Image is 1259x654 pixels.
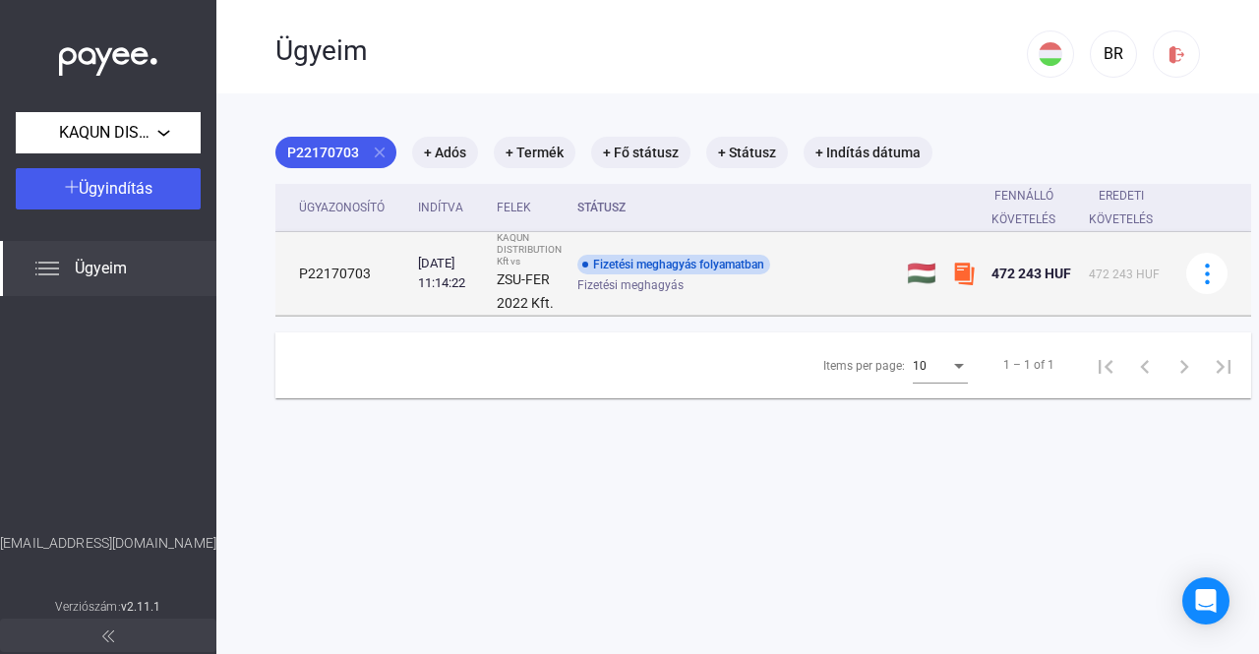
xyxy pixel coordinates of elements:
[299,196,385,219] div: Ügyazonosító
[1125,345,1165,385] button: Previous page
[121,600,161,614] strong: v2.11.1
[804,137,932,168] mat-chip: + Indítás dátuma
[35,257,59,280] img: list.svg
[299,196,402,219] div: Ügyazonosító
[991,184,1055,231] div: Fennálló követelés
[1089,184,1153,231] div: Eredeti követelés
[497,232,562,268] div: KAQUN DISTRIBUTION Kft vs
[65,180,79,194] img: plus-white.svg
[1003,353,1054,377] div: 1 – 1 of 1
[991,184,1073,231] div: Fennálló követelés
[706,137,788,168] mat-chip: + Státusz
[1086,345,1125,385] button: First page
[577,255,770,274] div: Fizetési meghagyás folyamatban
[1186,253,1228,294] button: more-blue
[497,196,562,219] div: Felek
[1027,30,1074,78] button: HU
[1039,42,1062,66] img: HU
[899,232,944,316] td: 🇭🇺
[275,34,1027,68] div: Ügyeim
[577,273,684,297] span: Fizetési meghagyás
[412,137,478,168] mat-chip: + Adós
[1197,264,1218,284] img: more-blue
[1097,42,1130,66] div: BR
[991,266,1071,281] span: 472 243 HUF
[418,196,481,219] div: Indítva
[1089,184,1170,231] div: Eredeti követelés
[418,254,481,293] div: [DATE] 11:14:22
[494,137,575,168] mat-chip: + Termék
[913,359,927,373] span: 10
[1165,345,1204,385] button: Next page
[823,354,905,378] div: Items per page:
[102,630,114,642] img: arrow-double-left-grey.svg
[1167,44,1187,65] img: logout-red
[1153,30,1200,78] button: logout-red
[913,353,968,377] mat-select: Items per page:
[497,196,531,219] div: Felek
[570,184,899,232] th: Státusz
[1090,30,1137,78] button: BR
[591,137,690,168] mat-chip: + Fő státusz
[1182,577,1229,624] div: Open Intercom Messenger
[275,137,396,168] mat-chip: P22170703
[275,232,410,316] td: P22170703
[418,196,463,219] div: Indítva
[59,121,157,145] span: KAQUN DISTRIBUTION Kft
[371,144,389,161] mat-icon: close
[1204,345,1243,385] button: Last page
[952,262,976,285] img: szamlazzhu-mini
[16,168,201,209] button: Ügyindítás
[79,179,152,198] span: Ügyindítás
[497,271,554,311] strong: ZSU-FER 2022 Kft.
[1089,268,1160,281] span: 472 243 HUF
[75,257,127,280] span: Ügyeim
[16,112,201,153] button: KAQUN DISTRIBUTION Kft
[59,36,157,77] img: white-payee-white-dot.svg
